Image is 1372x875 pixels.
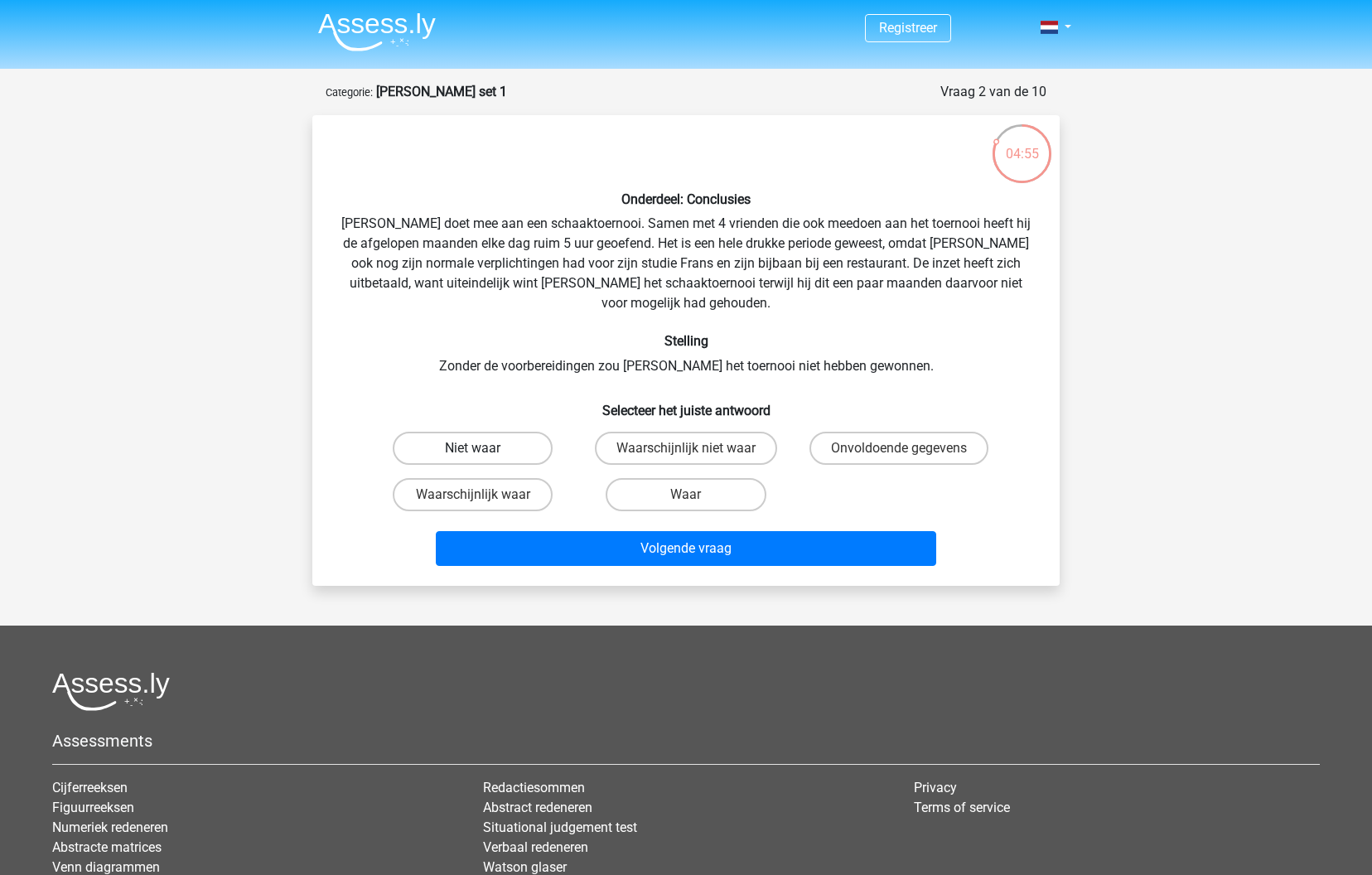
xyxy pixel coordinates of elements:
[52,800,134,815] a: Figuurreeksen
[52,859,160,875] a: Venn diagrammen
[483,800,592,815] a: Abstract redeneren
[483,859,567,875] a: Watson glaser
[326,86,373,99] small: Categorie:
[436,531,937,566] button: Volgende vraag
[339,389,1033,418] h6: Selecteer het juiste antwoord
[339,333,1033,349] h6: Stelling
[52,731,1320,751] h5: Assessments
[879,20,937,36] a: Registreer
[393,478,553,511] label: Waarschijnlijk waar
[809,432,988,465] label: Onvoldoende gegevens
[606,478,766,511] label: Waar
[483,780,585,795] a: Redactiesommen
[914,780,957,795] a: Privacy
[914,800,1010,815] a: Terms of service
[52,780,128,795] a: Cijferreeksen
[52,672,170,711] img: Assessly logo
[991,123,1053,164] div: 04:55
[595,432,777,465] label: Waarschijnlijk niet waar
[52,819,168,835] a: Numeriek redeneren
[319,128,1053,573] div: [PERSON_NAME] doet mee aan een schaaktoernooi. Samen met 4 vrienden die ook meedoen aan het toern...
[483,839,588,855] a: Verbaal redeneren
[483,819,637,835] a: Situational judgement test
[339,191,1033,207] h6: Onderdeel: Conclusies
[376,84,507,99] strong: [PERSON_NAME] set 1
[52,839,162,855] a: Abstracte matrices
[393,432,553,465] label: Niet waar
[318,12,436,51] img: Assessly
[940,82,1046,102] div: Vraag 2 van de 10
